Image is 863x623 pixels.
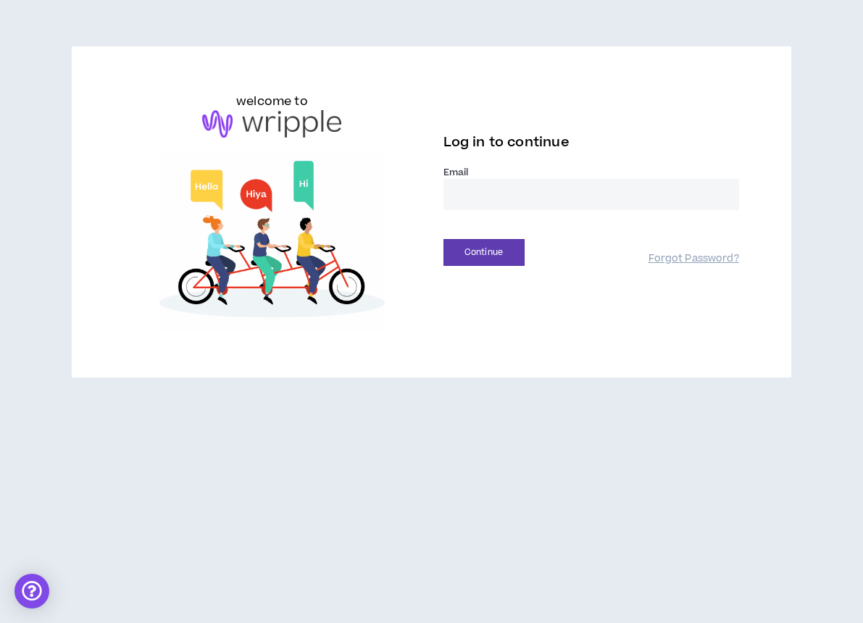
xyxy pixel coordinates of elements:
[443,239,525,266] button: Continue
[443,166,739,179] label: Email
[649,252,739,266] a: Forgot Password?
[236,93,308,110] h6: welcome to
[443,133,570,151] span: Log in to continue
[14,574,49,609] div: Open Intercom Messenger
[124,152,420,331] img: Welcome to Wripple
[202,110,341,138] img: logo-brand.png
